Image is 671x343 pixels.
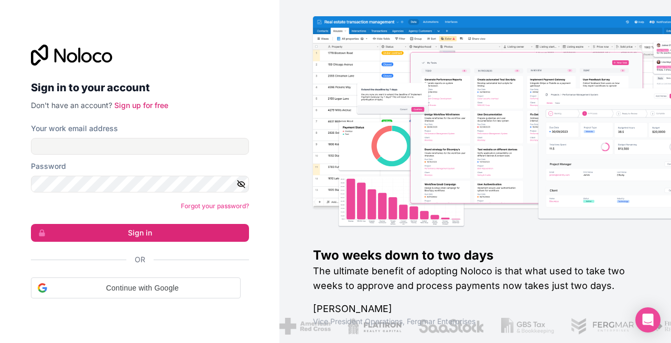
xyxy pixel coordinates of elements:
[635,307,661,333] div: Open Intercom Messenger
[31,176,249,192] input: Password
[31,101,112,110] span: Don't have an account?
[31,224,249,242] button: Sign in
[313,302,637,316] h1: [PERSON_NAME]
[31,161,66,171] label: Password
[313,247,637,264] h1: Two weeks down to two days
[114,101,168,110] a: Sign up for free
[31,123,118,134] label: Your work email address
[313,264,637,293] h2: The ultimate benefit of adopting Noloco is that what used to take two weeks to approve and proces...
[51,283,234,294] span: Continue with Google
[31,277,241,298] div: Continue with Google
[279,318,330,335] img: /assets/american-red-cross-BAupjrZR.png
[313,316,637,327] h1: Vice President Operations , Fergmar Enterprises
[135,254,145,265] span: Or
[31,138,249,155] input: Email address
[31,78,249,97] h2: Sign in to your account
[181,202,249,210] a: Forgot your password?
